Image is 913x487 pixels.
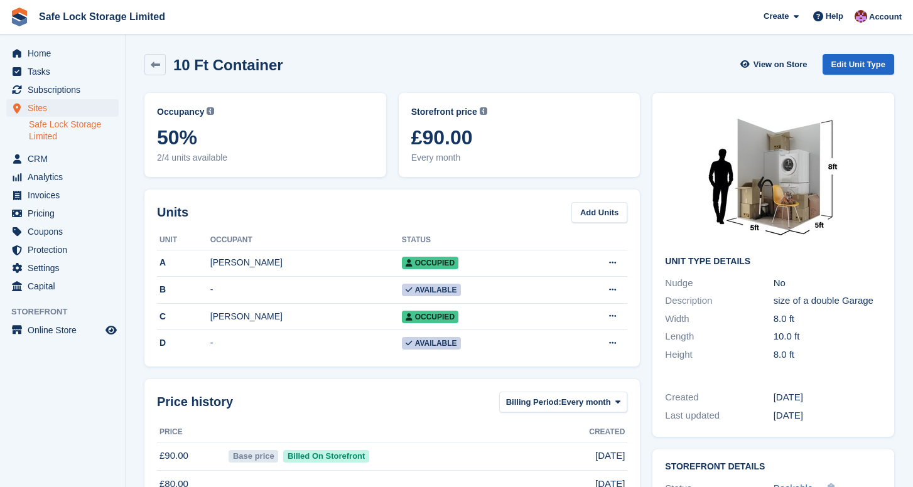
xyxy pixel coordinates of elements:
[665,294,773,308] div: Description
[28,321,103,339] span: Online Store
[823,54,894,75] a: Edit Unit Type
[6,168,119,186] a: menu
[210,330,402,356] td: -
[402,337,461,350] span: Available
[595,449,625,463] span: [DATE]
[157,203,188,222] h2: Units
[6,205,119,222] a: menu
[402,230,558,250] th: Status
[6,321,119,339] a: menu
[157,126,374,149] span: 50%
[157,256,210,269] div: A
[28,223,103,240] span: Coupons
[157,310,210,323] div: C
[774,276,882,291] div: No
[561,396,611,409] span: Every month
[29,119,119,142] a: Safe Lock Storage Limited
[6,45,119,62] a: menu
[28,168,103,186] span: Analytics
[402,257,458,269] span: Occupied
[665,462,882,472] h2: Storefront Details
[104,323,119,338] a: Preview store
[6,63,119,80] a: menu
[10,8,29,26] img: stora-icon-8386f47178a22dfd0bd8f6a31ec36ba5ce8667c1dd55bd0f319d3a0aa187defe.svg
[28,186,103,204] span: Invoices
[11,306,125,318] span: Storefront
[157,392,233,411] span: Price history
[28,81,103,99] span: Subscriptions
[6,223,119,240] a: menu
[157,442,226,470] td: £90.00
[402,284,461,296] span: Available
[28,99,103,117] span: Sites
[6,150,119,168] a: menu
[411,126,628,149] span: £90.00
[6,81,119,99] a: menu
[28,63,103,80] span: Tasks
[480,107,487,115] img: icon-info-grey-7440780725fd019a000dd9b08b2336e03edf1995a4989e88bcd33f0948082b44.svg
[869,11,902,23] span: Account
[6,186,119,204] a: menu
[571,202,627,223] a: Add Units
[402,311,458,323] span: Occupied
[754,58,808,71] span: View on Store
[229,450,278,463] span: Base price
[665,329,773,344] div: Length
[774,294,882,308] div: size of a double Garage
[774,329,882,344] div: 10.0 ft
[739,54,813,75] a: View on Store
[774,409,882,423] div: [DATE]
[210,277,402,304] td: -
[28,205,103,222] span: Pricing
[28,45,103,62] span: Home
[28,241,103,259] span: Protection
[6,277,119,295] a: menu
[774,390,882,405] div: [DATE]
[411,105,477,119] span: Storefront price
[283,450,369,463] span: Billed On Storefront
[679,105,868,247] img: 25.jpg
[774,348,882,362] div: 8.0 ft
[589,426,625,437] span: Created
[826,10,843,23] span: Help
[6,241,119,259] a: menu
[499,392,628,412] button: Billing Period: Every month
[157,422,226,442] th: Price
[764,10,789,23] span: Create
[207,107,214,115] img: icon-info-grey-7440780725fd019a000dd9b08b2336e03edf1995a4989e88bcd33f0948082b44.svg
[28,150,103,168] span: CRM
[665,312,773,326] div: Width
[28,259,103,277] span: Settings
[855,10,867,23] img: Toni Ebong
[506,396,561,409] span: Billing Period:
[6,259,119,277] a: menu
[28,277,103,295] span: Capital
[411,151,628,164] span: Every month
[665,409,773,423] div: Last updated
[157,336,210,350] div: D
[34,6,170,27] a: Safe Lock Storage Limited
[157,283,210,296] div: B
[665,257,882,267] h2: Unit Type details
[774,312,882,326] div: 8.0 ft
[157,151,374,164] span: 2/4 units available
[157,230,210,250] th: Unit
[665,276,773,291] div: Nudge
[210,230,402,250] th: Occupant
[665,348,773,362] div: Height
[6,99,119,117] a: menu
[210,256,402,269] div: [PERSON_NAME]
[665,390,773,405] div: Created
[173,56,283,73] h2: 10 Ft Container
[210,310,402,323] div: [PERSON_NAME]
[157,105,204,119] span: Occupancy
